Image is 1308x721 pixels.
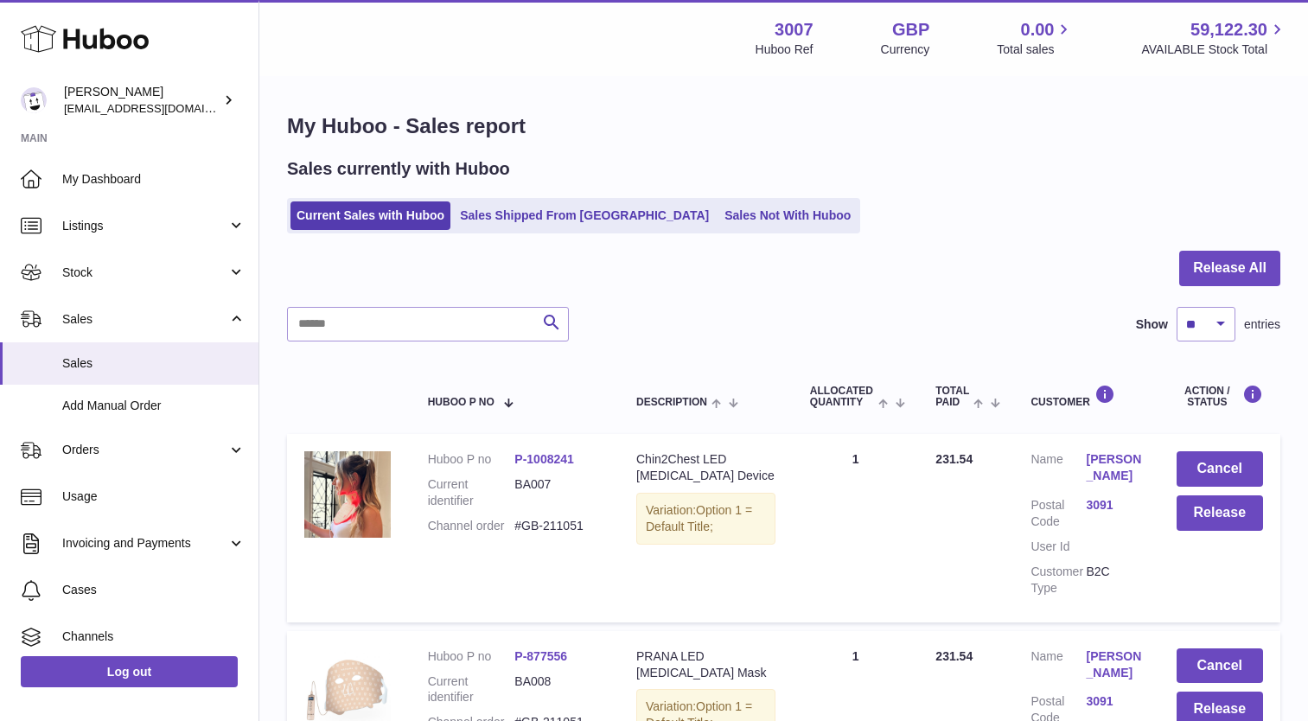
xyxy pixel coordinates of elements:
span: Total paid [935,386,969,408]
label: Show [1136,316,1168,333]
span: AVAILABLE Stock Total [1141,41,1287,58]
img: 1_b267aea5-91db-496f-be72-e1a57b430806.png [304,451,391,538]
span: 59,122.30 [1190,18,1267,41]
button: Cancel [1177,451,1263,487]
a: 59,122.30 AVAILABLE Stock Total [1141,18,1287,58]
a: P-877556 [514,649,567,663]
span: [EMAIL_ADDRESS][DOMAIN_NAME] [64,101,254,115]
button: Release [1177,495,1263,531]
dd: BA008 [514,673,602,706]
dt: Name [1030,451,1086,488]
span: Channels [62,628,246,645]
dt: Name [1030,648,1086,686]
span: Huboo P no [428,397,494,408]
span: Total sales [997,41,1074,58]
dt: Customer Type [1030,564,1086,597]
button: Cancel [1177,648,1263,684]
a: Log out [21,656,238,687]
div: Currency [881,41,930,58]
dt: User Id [1030,539,1086,555]
span: Sales [62,311,227,328]
dd: B2C [1086,564,1141,597]
div: PRANA LED [MEDICAL_DATA] Mask [636,648,775,681]
dt: Current identifier [428,673,515,706]
span: entries [1244,316,1280,333]
a: 3091 [1086,497,1141,514]
td: 1 [793,434,919,622]
dt: Channel order [428,518,515,534]
span: Orders [62,442,227,458]
a: 3091 [1086,693,1141,710]
dt: Current identifier [428,476,515,509]
span: Option 1 = Default Title; [646,503,752,533]
a: Sales Not With Huboo [718,201,857,230]
span: ALLOCATED Quantity [810,386,874,408]
span: Invoicing and Payments [62,535,227,552]
a: 0.00 Total sales [997,18,1074,58]
button: Release All [1179,251,1280,286]
div: [PERSON_NAME] [64,84,220,117]
a: P-1008241 [514,452,574,466]
h2: Sales currently with Huboo [287,157,510,181]
strong: 3007 [775,18,814,41]
dt: Huboo P no [428,648,515,665]
dd: #GB-211051 [514,518,602,534]
dd: BA007 [514,476,602,509]
a: [PERSON_NAME] [1086,451,1141,484]
dt: Postal Code [1030,497,1086,530]
span: Sales [62,355,246,372]
span: 0.00 [1021,18,1055,41]
a: Sales Shipped From [GEOGRAPHIC_DATA] [454,201,715,230]
span: Stock [62,265,227,281]
strong: GBP [892,18,929,41]
h1: My Huboo - Sales report [287,112,1280,140]
img: bevmay@maysama.com [21,87,47,113]
div: Customer [1030,385,1141,408]
a: Current Sales with Huboo [290,201,450,230]
span: Add Manual Order [62,398,246,414]
span: Cases [62,582,246,598]
span: Description [636,397,707,408]
div: Variation: [636,493,775,545]
a: [PERSON_NAME] [1086,648,1141,681]
dt: Huboo P no [428,451,515,468]
div: Action / Status [1177,385,1263,408]
span: My Dashboard [62,171,246,188]
span: Usage [62,488,246,505]
span: Listings [62,218,227,234]
div: Chin2Chest LED [MEDICAL_DATA] Device [636,451,775,484]
span: 231.54 [935,452,973,466]
span: 231.54 [935,649,973,663]
div: Huboo Ref [756,41,814,58]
